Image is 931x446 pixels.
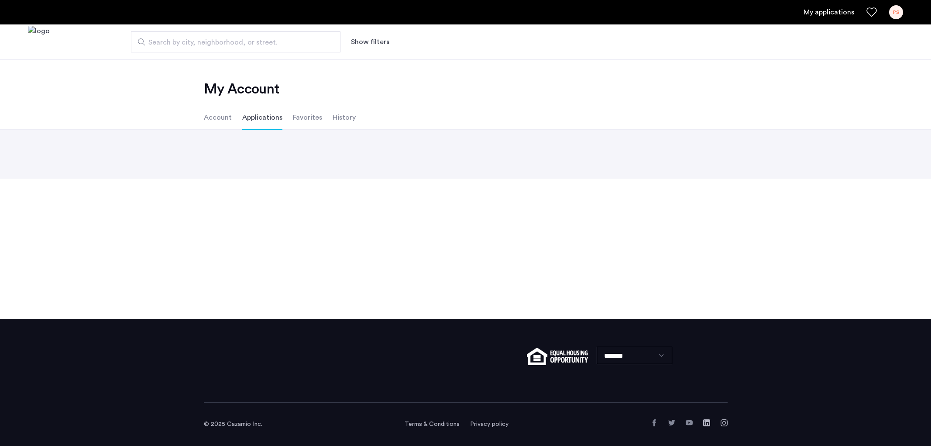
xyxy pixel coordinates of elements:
[721,419,728,426] a: Instagram
[866,7,877,17] a: Favorites
[651,419,658,426] a: Facebook
[204,421,262,427] span: © 2025 Cazamio Inc.
[686,419,693,426] a: YouTube
[131,31,340,52] input: Apartment Search
[804,7,854,17] a: My application
[28,26,50,59] img: logo
[28,26,50,59] a: Cazamio logo
[351,37,389,47] button: Show or hide filters
[204,80,728,98] h2: My Account
[405,420,460,429] a: Terms and conditions
[703,419,710,426] a: LinkedIn
[148,37,316,48] span: Search by city, neighborhood, or street.
[204,105,232,130] li: Account
[470,420,508,429] a: Privacy policy
[242,105,282,130] li: Applications
[333,105,356,130] li: History
[597,347,672,364] select: Language select
[889,5,903,19] div: PS
[293,105,322,130] li: Favorites
[527,348,587,365] img: equal-housing.png
[668,419,675,426] a: Twitter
